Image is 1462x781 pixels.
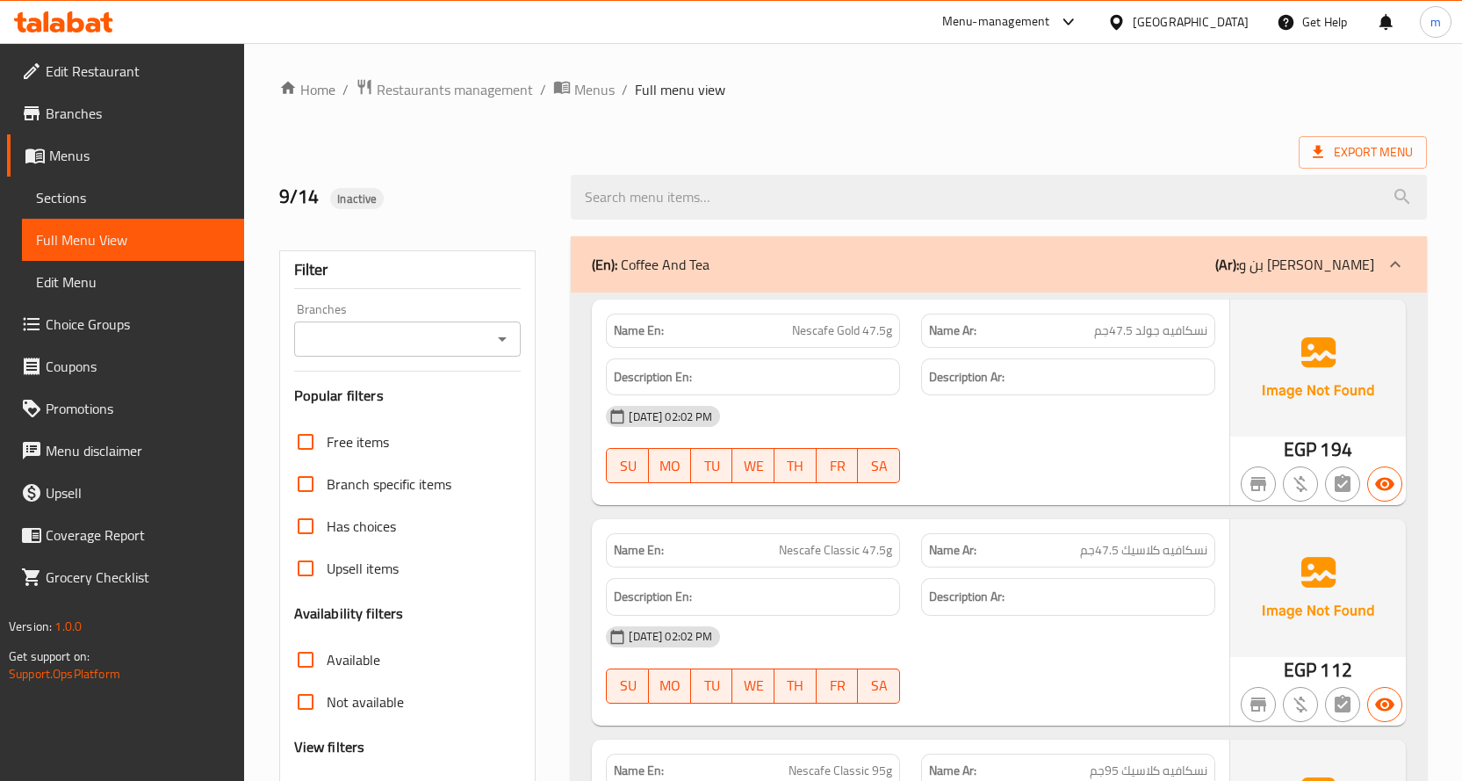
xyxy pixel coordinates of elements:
[614,541,664,560] strong: Name En:
[691,448,733,483] button: TU
[1283,466,1318,502] button: Purchased item
[46,524,230,546] span: Coverage Report
[36,229,230,250] span: Full Menu View
[622,628,719,645] span: [DATE] 02:02 PM
[824,453,852,479] span: FR
[774,448,817,483] button: TH
[327,558,399,579] span: Upsell items
[739,673,767,698] span: WE
[9,662,120,685] a: Support.OpsPlatform
[279,78,1427,101] nav: breadcrumb
[1430,12,1441,32] span: m
[1284,653,1316,687] span: EGP
[698,453,726,479] span: TU
[614,322,664,340] strong: Name En:
[656,673,684,698] span: MO
[46,356,230,377] span: Coupons
[656,453,684,479] span: MO
[7,430,244,472] a: Menu disclaimer
[553,78,615,101] a: Menus
[1283,687,1318,722] button: Purchased item
[1325,466,1360,502] button: Not has choices
[22,219,244,261] a: Full Menu View
[342,79,349,100] li: /
[294,604,404,624] h3: Availability filters
[330,191,384,207] span: Inactive
[929,541,976,560] strong: Name Ar:
[9,615,52,638] span: Version:
[377,79,533,100] span: Restaurants management
[858,448,900,483] button: SA
[865,453,893,479] span: SA
[1215,251,1239,278] b: (Ar):
[294,251,522,289] div: Filter
[46,398,230,419] span: Promotions
[7,303,244,345] a: Choice Groups
[774,669,817,704] button: TH
[279,184,551,210] h2: 9/14
[698,673,726,698] span: TU
[46,440,230,461] span: Menu disclaimer
[929,322,976,340] strong: Name Ar:
[7,514,244,556] a: Coverage Report
[46,567,230,588] span: Grocery Checklist
[739,453,767,479] span: WE
[330,188,384,209] div: Inactive
[1090,762,1207,780] span: نسكافيه كلاسيك 95جم
[622,79,628,100] li: /
[614,673,642,698] span: SU
[22,177,244,219] a: Sections
[929,762,976,780] strong: Name Ar:
[929,586,1005,608] strong: Description Ar:
[540,79,546,100] li: /
[1313,141,1413,163] span: Export Menu
[592,254,709,275] p: Coffee And Tea
[929,366,1005,388] strong: Description Ar:
[942,11,1050,33] div: Menu-management
[1080,541,1207,560] span: نسكافيه كلاسيك 47.5جم
[1215,254,1374,275] p: بن و [PERSON_NAME]
[46,61,230,82] span: Edit Restaurant
[817,669,859,704] button: FR
[1241,687,1276,722] button: Not branch specific item
[635,79,725,100] span: Full menu view
[46,103,230,124] span: Branches
[781,453,810,479] span: TH
[606,669,649,704] button: SU
[865,673,893,698] span: SA
[327,431,389,452] span: Free items
[7,345,244,387] a: Coupons
[327,516,396,537] span: Has choices
[46,482,230,503] span: Upsell
[614,586,692,608] strong: Description En:
[691,669,733,704] button: TU
[36,271,230,293] span: Edit Menu
[7,472,244,514] a: Upsell
[327,691,404,712] span: Not available
[858,669,900,704] button: SA
[1325,687,1360,722] button: Not has choices
[7,134,244,177] a: Menus
[7,50,244,92] a: Edit Restaurant
[1230,300,1406,437] img: Ae5nvW7+0k+MAAAAAElFTkSuQmCC
[1367,687,1402,722] button: Available
[592,251,617,278] b: (En):
[49,145,230,166] span: Menus
[36,187,230,208] span: Sections
[279,79,335,100] a: Home
[622,409,719,425] span: [DATE] 02:02 PM
[779,541,892,560] span: Nescafe Classic 47.5g
[54,615,82,638] span: 1.0.0
[614,762,664,780] strong: Name En:
[649,448,691,483] button: MO
[294,737,365,757] h3: View filters
[9,645,90,668] span: Get support on:
[1230,519,1406,656] img: Ae5nvW7+0k+MAAAAAElFTkSuQmCC
[490,327,515,351] button: Open
[732,669,774,704] button: WE
[46,314,230,335] span: Choice Groups
[649,669,691,704] button: MO
[327,474,451,495] span: Branch specific items
[7,387,244,430] a: Promotions
[614,453,642,479] span: SU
